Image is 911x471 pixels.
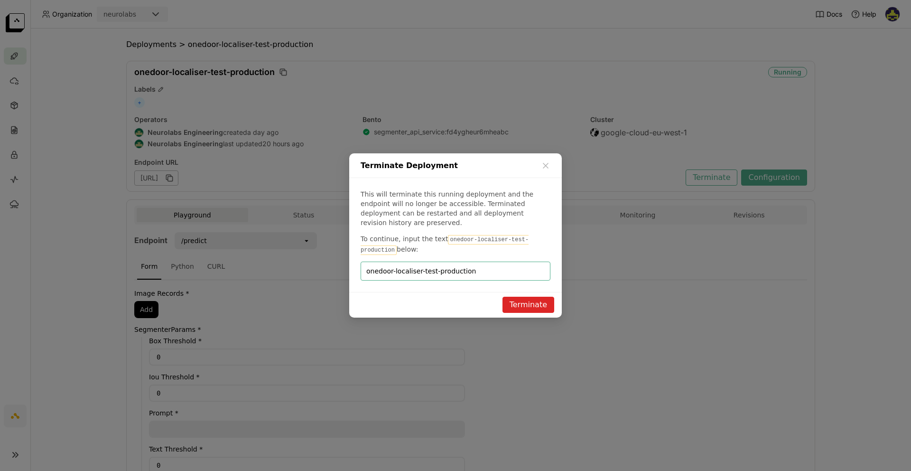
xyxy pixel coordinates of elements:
div: dialog [349,153,562,318]
p: This will terminate this running deployment and the endpoint will no longer be accessible. Termin... [361,189,550,227]
div: Terminate Deployment [349,153,562,178]
span: To continue, input the text [361,235,448,243]
button: Terminate [502,297,554,313]
span: below: [397,245,418,253]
